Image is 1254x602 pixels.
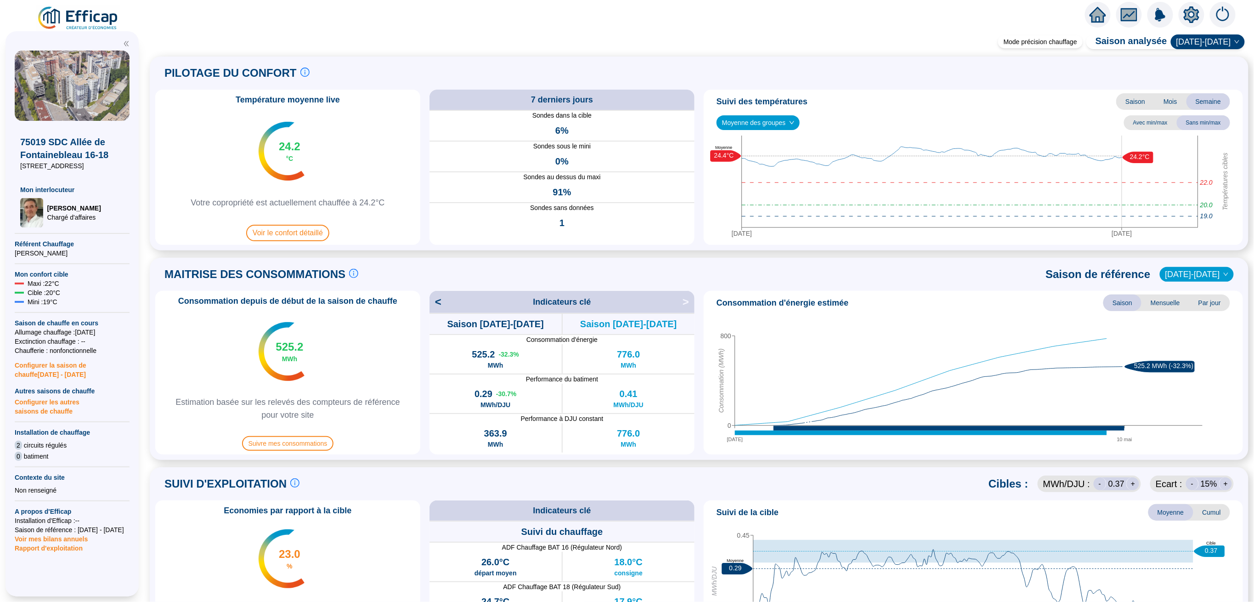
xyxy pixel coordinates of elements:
div: - [1094,477,1107,490]
span: 0 [15,452,22,461]
span: Mon interlocuteur [20,185,124,194]
span: Avec min/max [1124,115,1177,130]
span: Ecart : [1156,477,1182,490]
span: MWh /DJU : [1043,477,1090,490]
span: Estimation basée sur les relevés des compteurs de référence pour votre site [159,396,417,421]
tspan: 800 [721,332,732,340]
tspan: Températures cibles [1222,153,1229,210]
span: Economies par rapport à la cible [218,504,357,517]
span: Saison [1103,295,1141,311]
text: 0.37 [1205,547,1217,554]
div: - [1186,477,1199,490]
tspan: 22.0 [1200,179,1213,186]
span: Température moyenne live [230,93,345,106]
span: Indicateurs clé [533,295,591,308]
span: Sondes au dessus du maxi [429,172,695,182]
span: down [1234,39,1240,45]
span: 0.29 [474,387,492,400]
img: alerts [1147,2,1173,28]
span: Consommation d'énergie [429,335,695,344]
span: Suivre mes consommations [242,436,334,451]
span: > [683,295,695,309]
span: 1 [559,216,565,229]
span: Allumage chauffage : [DATE] [15,328,130,337]
span: fund [1121,6,1137,23]
tspan: 19.0 [1200,212,1213,220]
span: 6% [555,124,569,137]
div: + [1219,477,1232,490]
span: Moyenne des groupes [722,116,794,130]
span: Saison analysée [1086,34,1167,49]
span: Saison de chauffe en cours [15,318,130,328]
span: ADF Chauffage BAT 18 (Régulateur Sud) [429,582,695,591]
span: Suivi du chauffage [521,525,603,538]
span: Performance du batiment [429,375,695,384]
span: Mois [1154,93,1186,110]
span: Configurer la saison de chauffe [DATE] - [DATE] [15,355,130,379]
span: MWh [282,354,297,363]
span: 525.2 [276,340,303,354]
span: 2 [15,441,22,450]
span: info-circle [300,68,310,77]
span: home [1090,6,1106,23]
span: MWh/DJU [614,400,644,409]
span: 525.2 [472,348,495,361]
span: A propos d'Efficap [15,507,130,516]
text: 24.2°C [1130,153,1150,160]
span: départ moyen [474,568,517,578]
text: Cible [1207,541,1216,545]
span: Par jour [1189,295,1230,311]
span: Saison [DATE]-[DATE] [580,318,677,330]
img: efficap energie logo [37,6,120,31]
span: Voir le confort détaillé [246,225,329,241]
span: % [287,562,292,571]
text: 0.29 [729,564,741,572]
span: -32.3 % [499,350,519,359]
span: ADF Chauffage BAT 16 (Régulateur Nord) [429,543,695,552]
span: °C [286,154,294,163]
span: Mensuelle [1141,295,1189,311]
span: 23.0 [279,547,300,562]
span: 2024-2025 [1176,35,1239,49]
span: Mini : 19 °C [28,297,57,307]
span: Saison [1116,93,1154,110]
span: info-circle [349,269,358,278]
span: Suivi de la cible [717,506,779,519]
span: Rapport d'exploitation [15,544,130,553]
span: Cible : 20 °C [28,288,60,297]
span: Voir mes bilans annuels [15,530,88,543]
span: 24.2 [279,139,300,154]
span: PILOTAGE DU CONFORT [164,66,297,80]
span: Sondes sous le mini [429,142,695,151]
span: Cibles : [989,477,1028,491]
span: 15 % [1201,477,1217,490]
tspan: 10 mai [1117,437,1132,442]
span: Référent Chauffage [15,239,130,249]
span: Configurer les autres saisons de chauffe [15,396,130,416]
tspan: [DATE] [1112,230,1132,237]
tspan: [DATE] [727,437,743,442]
span: MAITRISE DES CONSOMMATIONS [164,267,345,282]
span: 7 derniers jours [531,93,593,106]
span: 26.0°C [481,556,509,568]
span: [STREET_ADDRESS] [20,161,124,170]
span: [PERSON_NAME] [47,204,101,213]
span: Suivi des températures [717,95,808,108]
span: batiment [24,452,49,461]
span: Contexte du site [15,473,130,482]
span: Indicateurs clé [533,504,591,517]
img: Chargé d'affaires [20,198,43,227]
span: 0.41 [620,387,638,400]
span: MWh [488,361,503,370]
span: Maxi : 22 °C [28,279,59,288]
img: indicateur températures [259,529,305,588]
span: Saison de référence : [DATE] - [DATE] [15,525,130,534]
span: Sans min/max [1177,115,1230,130]
span: MWh [621,361,636,370]
tspan: 20.0 [1200,201,1213,209]
span: Mon confort cible [15,270,130,279]
span: down [1223,272,1229,277]
tspan: 0.45 [737,532,750,539]
text: 525.2 MWh (-32.3%) [1134,362,1193,369]
span: Semaine [1186,93,1230,110]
